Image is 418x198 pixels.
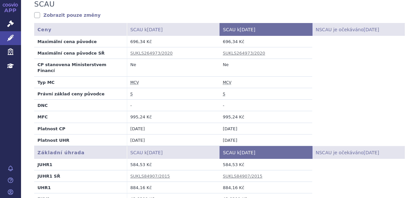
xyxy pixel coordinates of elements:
td: - [220,100,312,111]
strong: Právní základ ceny původce [37,91,104,96]
th: SCAU k [127,23,220,36]
span: [DATE] [363,150,379,155]
abbr: stanovena nebo změněna ve správním řízení podle zákona č. 48/1997 Sb. ve znění účinném od 1.1.2008 [223,92,225,97]
th: SCAU k [220,23,312,36]
a: SUKLS264973/2020 [130,51,173,56]
strong: Maximální cena původce [37,39,97,44]
th: Ceny [34,23,127,36]
td: 584,53 Kč [220,159,312,170]
td: [DATE] [220,134,312,146]
span: [DATE] [240,150,255,155]
strong: Platnost CP [37,126,65,131]
td: 584,53 Kč [127,159,220,170]
td: 696,34 Kč [127,36,220,47]
a: SUKLS84907/2015 [130,174,170,179]
strong: CP stanovena Ministerstvem Financí [37,62,106,73]
strong: Platnost UHR [37,138,69,143]
th: Základní úhrada [34,146,127,159]
td: [DATE] [127,123,220,134]
th: SCAU k [127,146,220,159]
abbr: maximální cena výrobce [130,80,139,85]
td: [DATE] [220,123,312,134]
td: Ne [220,59,312,76]
strong: DNC [37,103,48,108]
td: 696,34 Kč [220,36,312,47]
span: [DATE] [363,27,379,32]
td: 995,24 Kč [220,111,312,123]
th: NSCAU je očekáváno [312,23,405,36]
td: 995,24 Kč [127,111,220,123]
strong: MFC [37,114,48,119]
a: SUKLS264973/2020 [223,51,265,56]
th: NSCAU je očekáváno [312,146,405,159]
td: Ne [127,59,220,76]
strong: Typ MC [37,80,55,85]
span: [DATE] [240,27,255,32]
strong: Maximální cena původce SŘ [37,51,104,56]
td: 884,16 Kč [220,182,312,193]
a: SUKLS84907/2015 [223,174,263,179]
strong: UHR1 [37,185,51,190]
td: [DATE] [127,134,220,146]
td: 884,16 Kč [127,182,220,193]
td: - [127,100,220,111]
span: [DATE] [147,150,163,155]
th: SCAU k [220,146,312,159]
strong: JUHR1 [37,162,52,167]
span: [DATE] [147,27,163,32]
abbr: stanovena nebo změněna ve správním řízení podle zákona č. 48/1997 Sb. ve znění účinném od 1.1.2008 [130,92,133,97]
abbr: maximální cena výrobce [223,80,231,85]
strong: JUHR1 SŘ [37,174,60,179]
a: Zobrazit pouze změny [34,12,101,18]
